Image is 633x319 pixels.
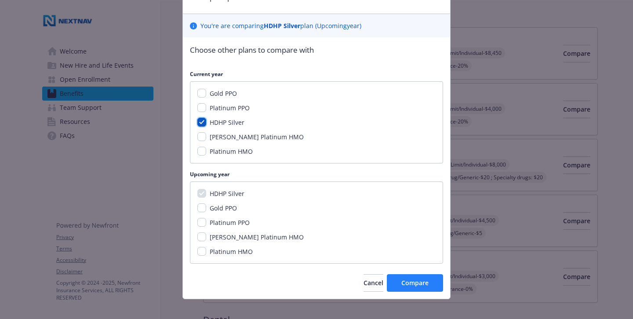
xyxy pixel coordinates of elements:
span: Cancel [364,279,383,287]
span: Platinum HMO [210,147,253,156]
span: Platinum PPO [210,104,250,112]
span: HDHP Silver [210,189,244,198]
b: HDHP Silver [264,22,300,30]
p: Upcoming year [190,170,443,178]
span: Platinum PPO [210,218,250,227]
p: You ' re are comparing plan ( Upcoming year) [200,21,361,30]
span: HDHP Silver [210,118,244,127]
span: Gold PPO [210,89,237,98]
span: Platinum HMO [210,247,253,256]
p: Current year [190,70,443,78]
button: Compare [387,274,443,292]
span: Gold PPO [210,204,237,212]
span: [PERSON_NAME] Platinum HMO [210,233,304,241]
button: Cancel [364,274,383,292]
span: Compare [401,279,429,287]
span: [PERSON_NAME] Platinum HMO [210,133,304,141]
p: Choose other plans to compare with [190,44,443,56]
